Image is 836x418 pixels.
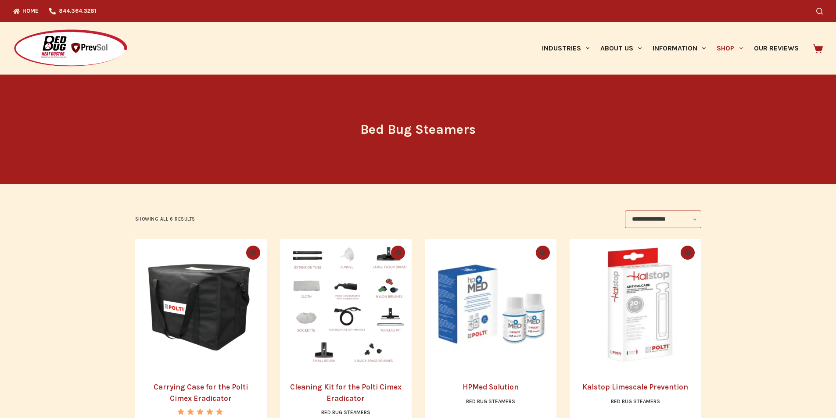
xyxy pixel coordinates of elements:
[135,239,267,371] a: Carrying Case for the Polti Cimex Eradicator
[748,22,804,75] a: Our Reviews
[711,22,748,75] a: Shop
[246,246,260,260] button: Quick view toggle
[290,382,402,403] a: Cleaning Kit for the Polti Cimex Eradicator
[536,22,595,75] a: Industries
[536,246,550,260] button: Quick view toggle
[595,22,647,75] a: About Us
[425,239,556,371] a: HPMed Solution
[321,409,370,415] a: Bed Bug Steamers
[13,29,128,68] img: Prevsol/Bed Bug Heat Doctor
[135,215,196,223] p: Showing all 6 results
[570,239,701,371] a: Kalstop Limescale Prevention
[681,246,695,260] button: Quick view toggle
[177,408,224,415] div: Rated 5.00 out of 5
[647,22,711,75] a: Information
[466,398,515,404] a: Bed Bug Steamers
[816,8,823,14] button: Search
[536,22,804,75] nav: Primary
[391,246,405,260] button: Quick view toggle
[280,239,412,371] a: Cleaning Kit for the Polti Cimex Eradicator
[463,382,519,391] a: HPMed Solution
[582,382,688,391] a: Kalstop Limescale Prevention
[625,211,701,228] select: Shop order
[611,398,660,404] a: Bed Bug Steamers
[154,382,248,403] a: Carrying Case for the Polti Cimex Eradicator
[254,120,583,139] h1: Bed Bug Steamers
